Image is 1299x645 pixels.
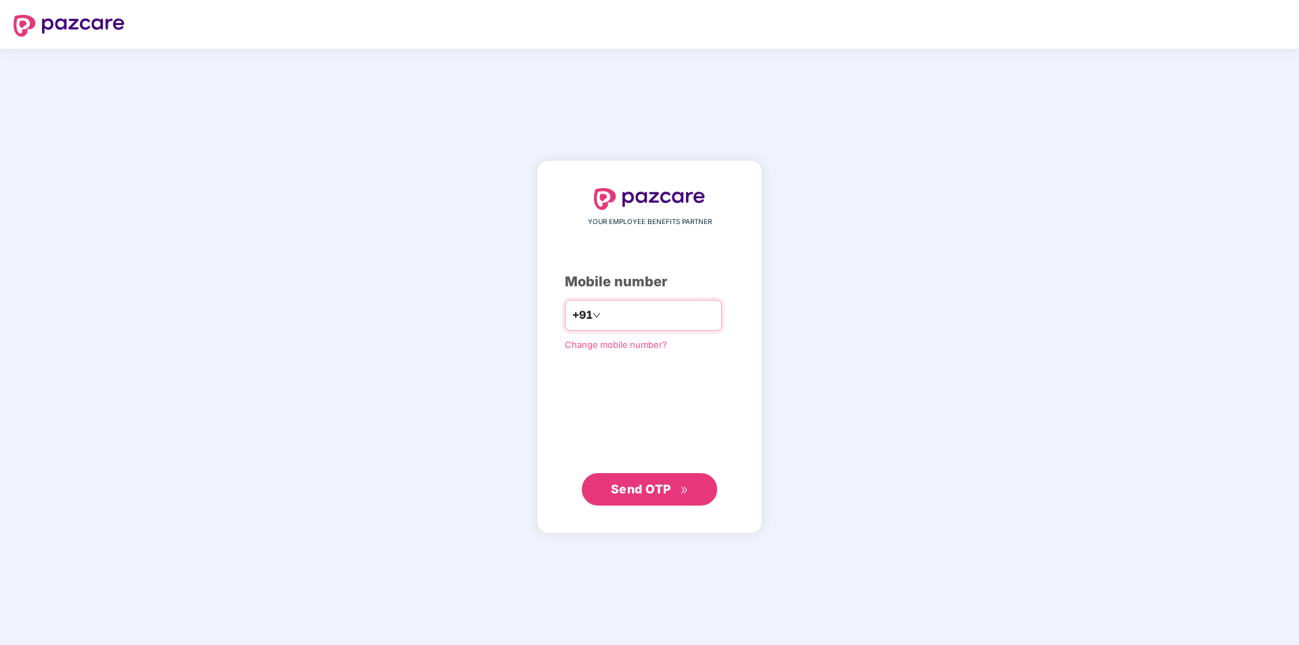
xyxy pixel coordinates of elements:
[593,311,601,319] span: down
[582,473,717,506] button: Send OTPdouble-right
[565,339,667,350] a: Change mobile number?
[611,482,671,496] span: Send OTP
[594,188,705,210] img: logo
[14,15,125,37] img: logo
[588,217,712,227] span: YOUR EMPLOYEE BENEFITS PARTNER
[565,271,734,292] div: Mobile number
[572,307,593,324] span: +91
[680,486,689,495] span: double-right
